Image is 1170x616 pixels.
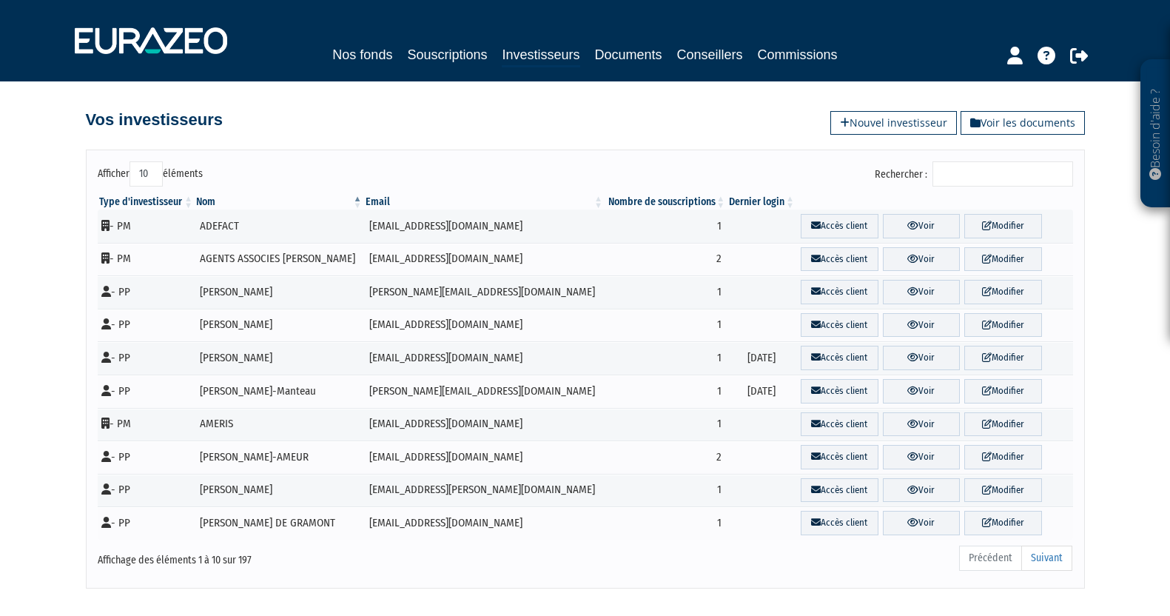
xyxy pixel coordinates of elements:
[98,275,195,309] td: - PP
[332,44,392,65] a: Nos fonds
[605,195,727,210] th: Nombre de souscriptions : activer pour trier la colonne par ordre croissant
[1021,546,1072,571] a: Suivant
[130,161,163,187] select: Afficheréléments
[875,161,1073,187] label: Rechercher :
[801,379,878,404] a: Accès client
[883,478,960,503] a: Voir
[964,214,1041,238] a: Modifier
[883,412,960,437] a: Voir
[964,280,1041,304] a: Modifier
[883,379,960,404] a: Voir
[98,341,195,375] td: - PP
[727,341,796,375] td: [DATE]
[758,44,838,65] a: Commissions
[98,544,491,568] div: Affichage des éléments 1 à 10 sur 197
[75,27,227,54] img: 1732889491-logotype_eurazeo_blanc_rvb.png
[595,44,662,65] a: Documents
[605,275,727,309] td: 1
[195,341,364,375] td: [PERSON_NAME]
[801,511,878,535] a: Accès client
[98,375,195,408] td: - PP
[364,474,605,507] td: [EMAIL_ADDRESS][PERSON_NAME][DOMAIN_NAME]
[364,195,605,210] th: Email : activer pour trier la colonne par ordre croissant
[86,111,223,129] h4: Vos investisseurs
[364,243,605,276] td: [EMAIL_ADDRESS][DOMAIN_NAME]
[195,474,364,507] td: [PERSON_NAME]
[801,247,878,272] a: Accès client
[883,214,960,238] a: Voir
[98,309,195,342] td: - PP
[605,210,727,243] td: 1
[98,474,195,507] td: - PP
[801,478,878,503] a: Accès client
[883,247,960,272] a: Voir
[801,280,878,304] a: Accès client
[195,243,364,276] td: AGENTS ASSOCIES [PERSON_NAME]
[964,445,1041,469] a: Modifier
[195,441,364,474] td: [PERSON_NAME]-AMEUR
[364,441,605,474] td: [EMAIL_ADDRESS][DOMAIN_NAME]
[830,111,957,135] a: Nouvel investisseur
[964,379,1041,404] a: Modifier
[964,412,1041,437] a: Modifier
[801,346,878,370] a: Accès client
[605,309,727,342] td: 1
[964,511,1041,535] a: Modifier
[964,478,1041,503] a: Modifier
[883,511,960,535] a: Voir
[364,408,605,441] td: [EMAIL_ADDRESS][DOMAIN_NAME]
[605,375,727,408] td: 1
[932,161,1073,187] input: Rechercher :
[796,195,1072,210] th: &nbsp;
[605,341,727,375] td: 1
[883,313,960,338] a: Voir
[195,210,364,243] td: ADEFACT
[195,408,364,441] td: AMERIS
[727,375,796,408] td: [DATE]
[883,346,960,370] a: Voir
[98,408,195,441] td: - PM
[801,214,878,238] a: Accès client
[364,341,605,375] td: [EMAIL_ADDRESS][DOMAIN_NAME]
[98,210,195,243] td: - PM
[98,243,195,276] td: - PM
[195,375,364,408] td: [PERSON_NAME]-Manteau
[364,506,605,540] td: [EMAIL_ADDRESS][DOMAIN_NAME]
[801,412,878,437] a: Accès client
[727,195,796,210] th: Dernier login : activer pour trier la colonne par ordre croissant
[98,161,203,187] label: Afficher éléments
[605,474,727,507] td: 1
[964,346,1041,370] a: Modifier
[364,309,605,342] td: [EMAIL_ADDRESS][DOMAIN_NAME]
[605,408,727,441] td: 1
[605,506,727,540] td: 1
[195,195,364,210] th: Nom : activer pour trier la colonne par ordre d&eacute;croissant
[961,111,1085,135] a: Voir les documents
[98,195,195,210] th: Type d'investisseur : activer pour trier la colonne par ordre croissant
[883,445,960,469] a: Voir
[883,280,960,304] a: Voir
[964,247,1041,272] a: Modifier
[1147,67,1164,201] p: Besoin d'aide ?
[195,506,364,540] td: [PERSON_NAME] DE GRAMONT
[98,441,195,474] td: - PP
[364,375,605,408] td: [PERSON_NAME][EMAIL_ADDRESS][DOMAIN_NAME]
[364,275,605,309] td: [PERSON_NAME][EMAIL_ADDRESS][DOMAIN_NAME]
[195,309,364,342] td: [PERSON_NAME]
[98,506,195,540] td: - PP
[364,210,605,243] td: [EMAIL_ADDRESS][DOMAIN_NAME]
[605,441,727,474] td: 2
[964,313,1041,338] a: Modifier
[502,44,579,67] a: Investisseurs
[677,44,743,65] a: Conseillers
[801,445,878,469] a: Accès client
[801,313,878,338] a: Accès client
[195,275,364,309] td: [PERSON_NAME]
[407,44,487,65] a: Souscriptions
[605,243,727,276] td: 2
